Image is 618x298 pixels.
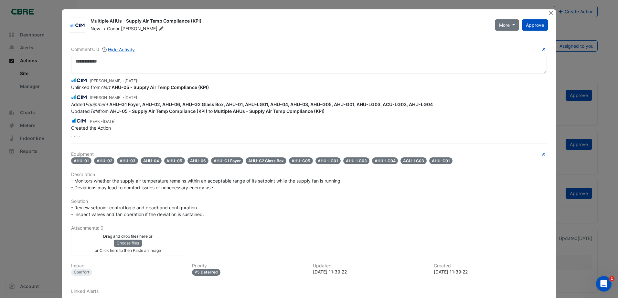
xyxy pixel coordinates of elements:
button: Choose files [114,240,142,247]
div: P5 Deferred [192,269,220,276]
h6: Description [71,172,547,177]
img: CIM [71,77,87,84]
h6: Created [434,263,547,269]
img: CIM [70,22,85,28]
span: Conor [107,26,120,31]
div: Comments: 0 [71,46,135,53]
h6: Attachments: 0 [71,225,547,231]
span: AHU-04 [141,157,162,164]
h6: Impact [71,263,184,269]
span: AHU-02 [94,157,115,164]
span: 2025-09-24 11:39:22 [103,119,115,124]
strong: AHU-G1 Foyer, AHU-02, AHU-06, AHU-G2 Glass Box, AHU-01, AHU-LG01, AHU-04, AHU-03, AHU-G05, AHU-G0... [109,102,433,107]
h6: Priority [192,263,305,269]
span: Unlinked from [71,84,209,90]
span: Created the Action [71,125,111,131]
span: [PERSON_NAME] [121,25,165,32]
div: [DATE] 11:39:22 [313,268,426,275]
span: Added [71,102,433,107]
div: [DATE] 11:39:22 [434,268,547,275]
span: AHU-05 - Supply Air Temp Compliance (KPI) [110,108,208,114]
div: Multiple AHUs - Supply Air Temp Compliance (KPI) [91,18,487,25]
span: AHU-G2 Glass Box [246,157,286,164]
em: Equipment [85,102,108,107]
em: Alert [101,84,110,90]
span: More [499,22,510,28]
span: AHU-LG03 [343,157,369,164]
em: Title [90,108,99,114]
span: 2025-09-26 13:29:45 [124,78,137,83]
strong: AHU-05 - Supply Air Temp Compliance (KPI) [112,84,209,90]
span: AHU-LG01 [315,157,341,164]
span: 1 [609,276,614,281]
small: [PERSON_NAME] - [90,78,137,84]
img: CIM [71,94,87,101]
span: AHU-01 [71,157,91,164]
small: [PERSON_NAME] - [90,95,137,101]
span: AHU-G01 [429,157,453,164]
button: Approve [522,19,548,31]
button: Close [548,9,555,16]
span: 2025-09-25 12:53:07 [124,95,137,100]
h6: Linked Alerts [71,289,547,294]
span: Multiple AHUs - Supply Air Temp Compliance (KPI) [214,108,325,114]
h6: Equipment [71,152,547,157]
small: or Click here to then Paste an image [95,248,161,253]
span: AHU-G05 [289,157,313,164]
span: - Monitors whether the supply air temperature remains within an acceptable range of its setpoint ... [71,178,343,190]
button: Hide Activity [102,46,135,53]
h6: Updated [313,263,426,269]
iframe: Intercom live chat [596,276,612,292]
button: More [495,19,519,31]
span: ACU-LG03 [400,157,427,164]
small: Drag and drop files here or [103,234,153,239]
span: New [91,26,100,31]
span: - Review setpoint control logic and deadband configuration. - Inspect valves and fan operation if... [71,205,204,217]
div: Comfort [71,269,92,276]
span: to [71,108,325,114]
h6: Solution [71,199,547,204]
small: PEAK - [90,119,115,124]
span: AHU-06 [187,157,208,164]
span: Approve [526,22,544,28]
span: AHU-05 [164,157,185,164]
img: CIM [71,117,87,124]
span: -> [101,26,106,31]
span: AHU-03 [117,157,138,164]
span: AHU-LG04 [372,157,398,164]
span: AHU-G1 Foyer [211,157,243,164]
span: Updated from [71,108,109,114]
